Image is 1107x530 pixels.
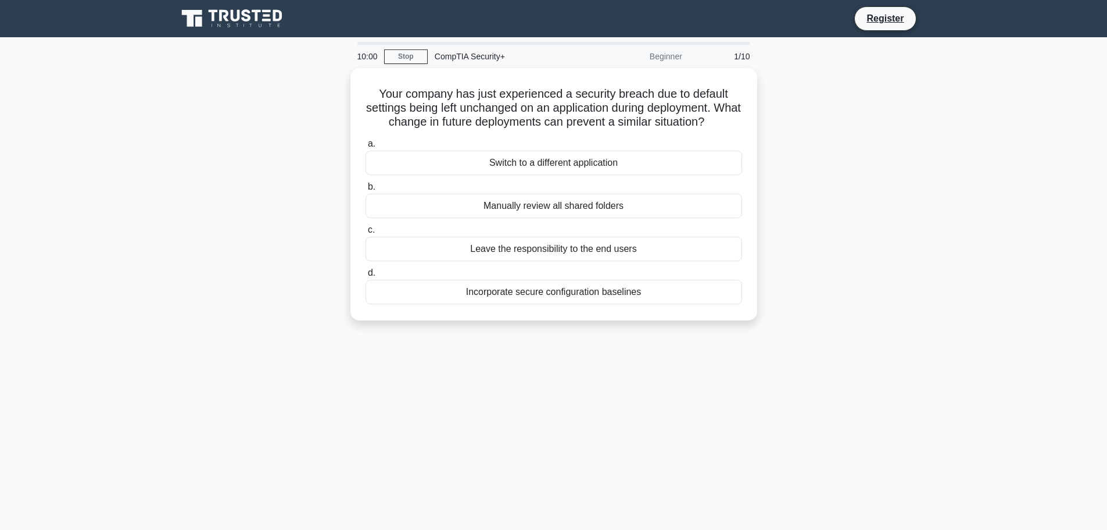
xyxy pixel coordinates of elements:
[366,151,742,175] div: Switch to a different application
[366,237,742,261] div: Leave the responsibility to the end users
[366,280,742,304] div: Incorporate secure configuration baselines
[368,138,375,148] span: a.
[368,225,375,234] span: c.
[364,87,743,130] h5: Your company has just experienced a security breach due to default settings being left unchanged ...
[350,45,384,68] div: 10:00
[384,49,428,64] a: Stop
[428,45,587,68] div: CompTIA Security+
[366,194,742,218] div: Manually review all shared folders
[689,45,757,68] div: 1/10
[368,182,375,191] span: b.
[859,11,911,26] a: Register
[368,268,375,278] span: d.
[587,45,689,68] div: Beginner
